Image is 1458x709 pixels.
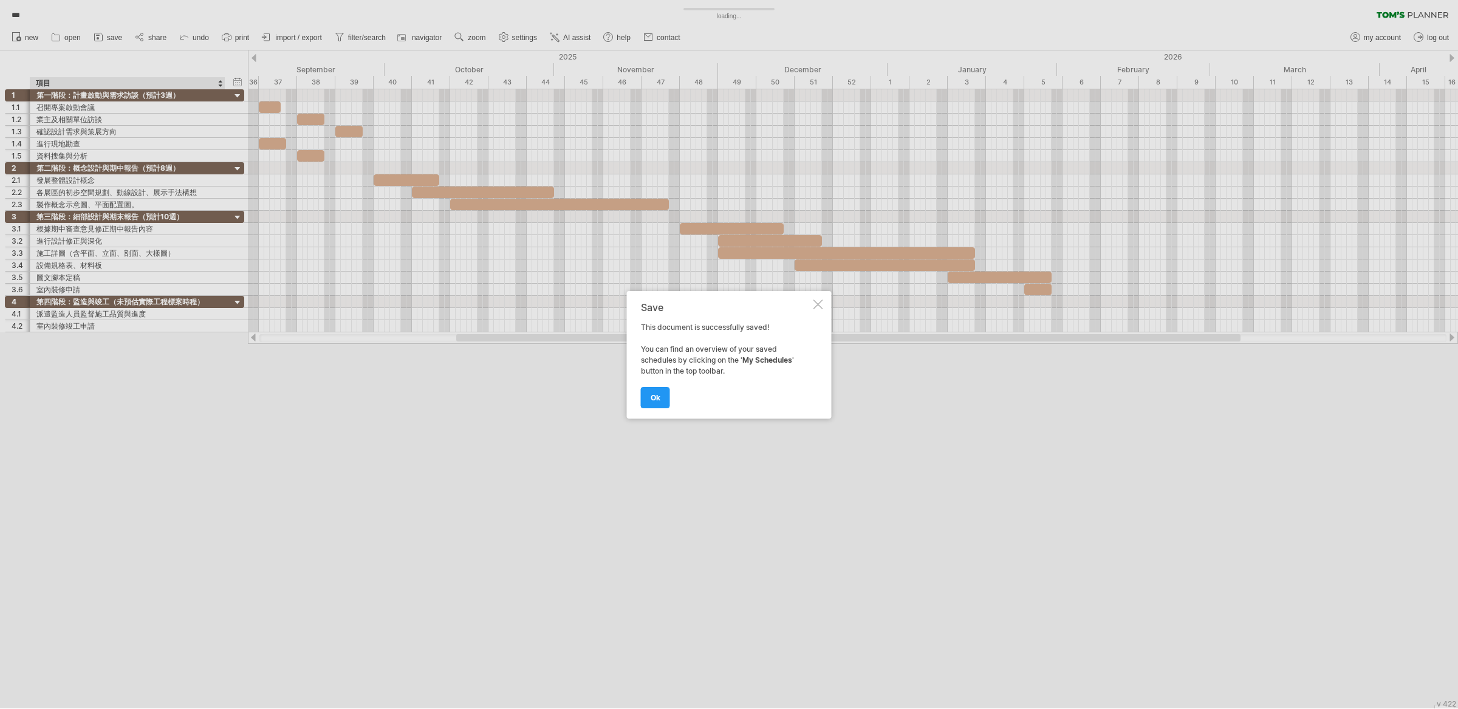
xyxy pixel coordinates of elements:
[662,12,796,21] div: loading...
[651,393,660,402] span: ok
[641,302,811,408] div: This document is successfully saved! You can find an overview of your saved schedules by clicking...
[742,355,792,365] strong: My Schedules
[641,387,670,408] a: ok
[641,302,811,313] div: Save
